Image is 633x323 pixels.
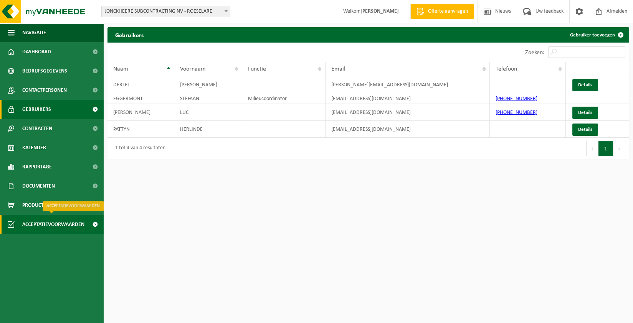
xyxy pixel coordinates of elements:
[113,66,128,72] span: Naam
[107,104,174,121] td: [PERSON_NAME]
[174,121,242,138] td: HERLINDE
[496,110,537,115] a: [PHONE_NUMBER]
[426,8,470,15] span: Offerte aanvragen
[598,141,613,156] button: 1
[22,176,55,196] span: Documenten
[326,93,490,104] td: [EMAIL_ADDRESS][DOMAIN_NAME]
[496,96,537,102] a: [PHONE_NUMBER]
[111,142,165,155] div: 1 tot 4 van 4 resultaten
[613,141,625,156] button: Next
[22,138,46,157] span: Kalender
[326,104,490,121] td: [EMAIL_ADDRESS][DOMAIN_NAME]
[22,42,51,61] span: Dashboard
[107,76,174,93] td: DERLET
[572,79,598,91] a: Details
[107,121,174,138] td: PATTYN
[22,81,67,100] span: Contactpersonen
[174,93,242,104] td: STEFAAN
[22,61,67,81] span: Bedrijfsgegevens
[572,107,598,119] a: Details
[107,27,151,42] h2: Gebruikers
[564,27,628,43] a: Gebruiker toevoegen
[586,141,598,156] button: Previous
[174,104,242,121] td: LUC
[242,93,326,104] td: Milieucoördinator
[174,76,242,93] td: [PERSON_NAME]
[101,6,230,17] span: JONCKHEERE SUBCONTRACTING NV - ROESELARE
[22,119,52,138] span: Contracten
[496,66,517,72] span: Telefoon
[22,196,57,215] span: Product Shop
[326,121,490,138] td: [EMAIL_ADDRESS][DOMAIN_NAME]
[326,76,490,93] td: [PERSON_NAME][EMAIL_ADDRESS][DOMAIN_NAME]
[525,49,544,56] label: Zoeken:
[22,100,51,119] span: Gebruikers
[331,66,345,72] span: Email
[572,124,598,136] a: Details
[360,8,399,14] strong: [PERSON_NAME]
[180,66,206,72] span: Voornaam
[22,23,46,42] span: Navigatie
[410,4,474,19] a: Offerte aanvragen
[248,66,266,72] span: Functie
[102,6,230,17] span: JONCKHEERE SUBCONTRACTING NV - ROESELARE
[22,157,52,176] span: Rapportage
[107,93,174,104] td: EGGERMONT
[22,215,84,234] span: Acceptatievoorwaarden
